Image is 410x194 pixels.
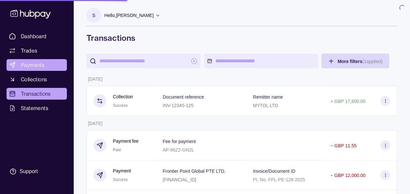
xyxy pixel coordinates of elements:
p: MYTOL LTD [253,103,278,108]
p: − GBP 12,000.00 [330,173,366,178]
span: Trades [21,47,37,55]
p: AP-96Z2-GN2L [163,147,194,153]
span: Dashboard [21,32,47,40]
p: Remitter name [253,94,283,100]
p: INV-12345-125 [163,103,193,108]
span: Success [113,103,128,108]
a: Trades [7,45,67,57]
a: Transactions [7,88,67,100]
a: Payments [7,59,67,71]
span: Collections [21,75,47,83]
a: Support [7,165,67,178]
p: + GBP 17,600.00 [330,99,366,104]
p: Payment fee [113,137,139,145]
div: Support [20,168,38,175]
span: Statements [21,104,48,112]
p: PI. No. FPL-PE-126-2025 [253,177,305,182]
span: Transactions [21,90,51,98]
p: ( 1 applied) [362,59,382,64]
span: Payments [21,61,44,69]
p: − GBP 11.55 [330,143,357,148]
p: Hello, [PERSON_NAME] [104,12,154,19]
p: Invoice/Document ID [253,169,295,174]
input: search [99,54,188,68]
span: Paid [113,148,121,152]
p: Document reference [163,94,204,100]
p: [DATE] [88,76,102,82]
p: Frontier Point Global PTE LTD. [163,169,226,174]
a: Dashboard [7,30,67,42]
h1: Transactions [86,33,397,43]
button: More filters(1applied) [321,54,389,68]
a: Collections [7,73,67,85]
p: [DATE] [88,121,102,126]
span: Success [113,177,128,182]
p: Fee for payment [163,139,196,144]
p: S [92,12,95,19]
p: Payment [113,167,131,174]
p: [FINANCIAL_ID] [163,177,196,182]
p: Collection [113,93,133,100]
span: More filters [338,59,383,64]
a: Statements [7,102,67,114]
